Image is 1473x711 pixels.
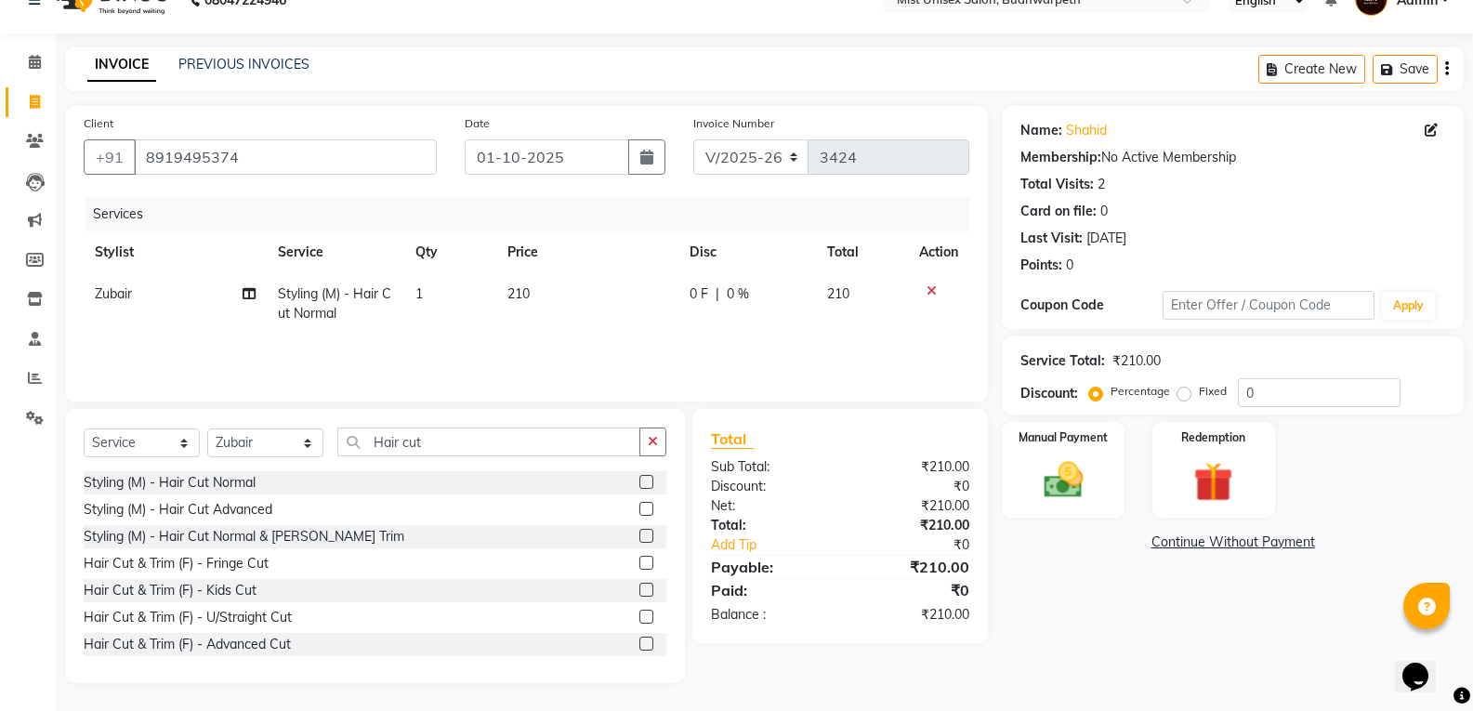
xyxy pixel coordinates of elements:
[84,115,113,132] label: Client
[1020,202,1097,221] div: Card on file:
[1020,229,1083,248] div: Last Visit:
[693,115,774,132] label: Invoice Number
[840,496,983,516] div: ₹210.00
[1181,429,1245,446] label: Redemption
[95,285,132,302] span: Zubair
[697,535,864,555] a: Add Tip
[84,527,404,546] div: Styling (M) - Hair Cut Normal & [PERSON_NAME] Trim
[1006,533,1460,552] a: Continue Without Payment
[278,285,391,322] span: Styling (M) - Hair Cut Normal
[1100,202,1108,221] div: 0
[1020,351,1105,371] div: Service Total:
[840,457,983,477] div: ₹210.00
[1181,457,1245,507] img: _gift.svg
[1020,148,1445,167] div: No Active Membership
[1020,256,1062,275] div: Points:
[697,477,840,496] div: Discount:
[711,429,754,449] span: Total
[1020,175,1094,194] div: Total Visits:
[1373,55,1438,84] button: Save
[85,197,983,231] div: Services
[690,284,708,304] span: 0 F
[1066,256,1073,275] div: 0
[87,48,156,82] a: INVOICE
[1382,292,1435,320] button: Apply
[1111,383,1170,400] label: Percentage
[84,635,291,654] div: Hair Cut & Trim (F) - Advanced Cut
[84,473,256,493] div: Styling (M) - Hair Cut Normal
[1395,637,1454,692] iframe: chat widget
[1163,291,1374,320] input: Enter Offer / Coupon Code
[84,500,272,520] div: Styling (M) - Hair Cut Advanced
[1020,121,1062,140] div: Name:
[1199,383,1227,400] label: Fixed
[1032,457,1096,503] img: _cash.svg
[267,231,404,273] th: Service
[496,231,679,273] th: Price
[1258,55,1365,84] button: Create New
[908,231,969,273] th: Action
[1066,121,1107,140] a: Shahid
[840,579,983,601] div: ₹0
[840,605,983,625] div: ₹210.00
[827,285,849,302] span: 210
[465,115,490,132] label: Date
[404,231,496,273] th: Qty
[1019,429,1108,446] label: Manual Payment
[727,284,749,304] span: 0 %
[1112,351,1161,371] div: ₹210.00
[840,477,983,496] div: ₹0
[697,605,840,625] div: Balance :
[840,516,983,535] div: ₹210.00
[697,457,840,477] div: Sub Total:
[415,285,423,302] span: 1
[697,496,840,516] div: Net:
[1020,148,1101,167] div: Membership:
[1020,384,1078,403] div: Discount:
[134,139,437,175] input: Search by Name/Mobile/Email/Code
[697,556,840,578] div: Payable:
[84,139,136,175] button: +91
[84,608,292,627] div: Hair Cut & Trim (F) - U/Straight Cut
[1020,296,1162,315] div: Coupon Code
[84,581,256,600] div: Hair Cut & Trim (F) - Kids Cut
[697,579,840,601] div: Paid:
[697,516,840,535] div: Total:
[178,56,309,72] a: PREVIOUS INVOICES
[84,231,267,273] th: Stylist
[1098,175,1105,194] div: 2
[816,231,908,273] th: Total
[716,284,719,304] span: |
[864,535,983,555] div: ₹0
[507,285,530,302] span: 210
[1086,229,1126,248] div: [DATE]
[678,231,816,273] th: Disc
[337,428,640,456] input: Search or Scan
[84,554,269,573] div: Hair Cut & Trim (F) - Fringe Cut
[840,556,983,578] div: ₹210.00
